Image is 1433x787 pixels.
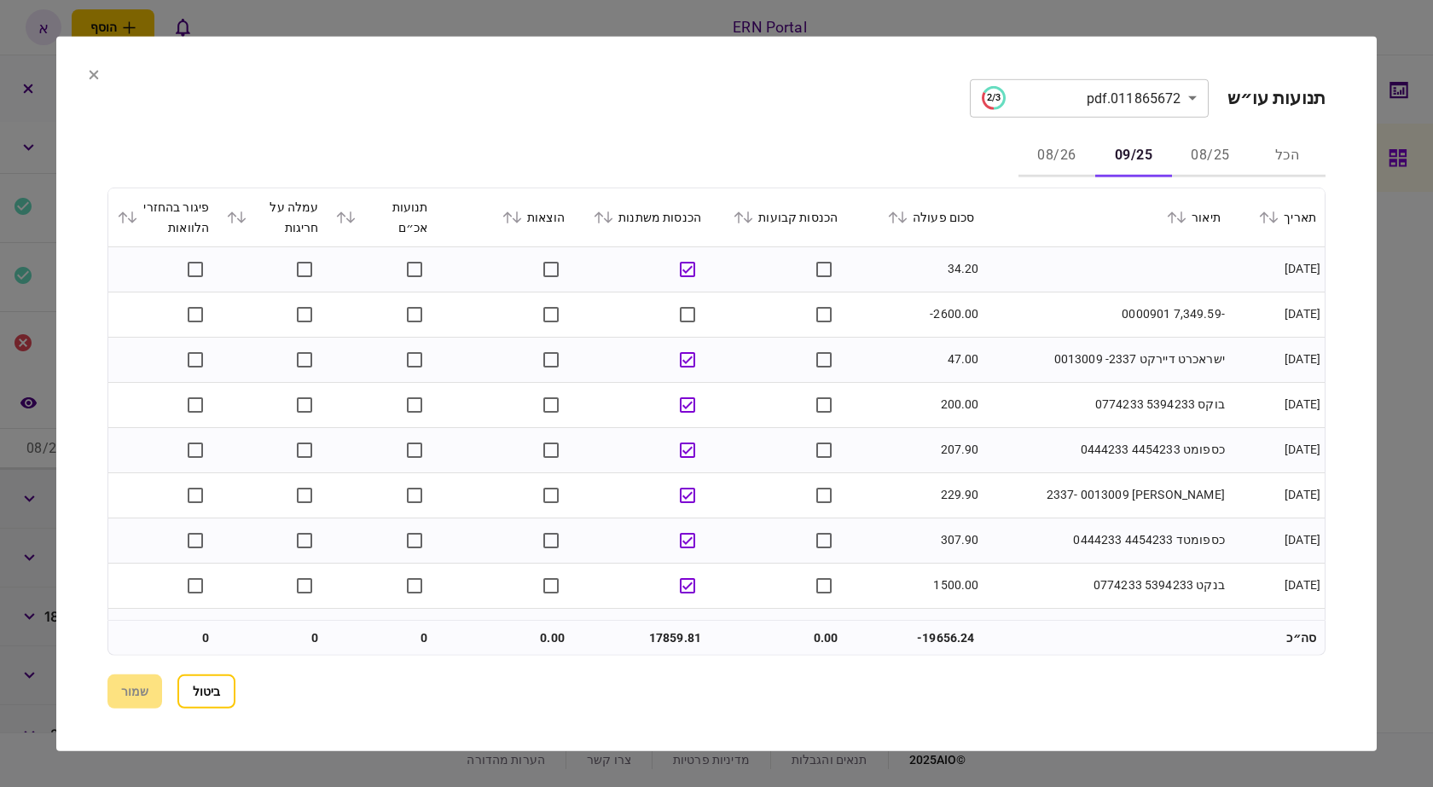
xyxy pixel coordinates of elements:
td: [DATE] [1229,246,1325,292]
td: 0.00 [437,621,573,655]
td: [PERSON_NAME] 2337- 0013009 [983,472,1228,518]
td: ישראכרט דיירקט 2337- 0013009 [983,337,1228,382]
td: 0 [108,621,218,655]
div: הכנסות משתנות [582,206,701,227]
td: -7,349.59 0000901 [983,292,1228,337]
button: 08/25 [1172,136,1249,176]
td: 229.90 [846,472,983,518]
div: סכום פעולה [855,206,974,227]
text: 2/3 [986,92,1000,103]
div: תיאור [991,206,1220,227]
td: [DATE] [1229,382,1325,427]
td: 116.91 [846,608,983,653]
td: [DATE] [1229,292,1325,337]
td: בנקט 5394233 0774233 [983,563,1228,608]
h2: תנועות עו״ש [1227,87,1326,108]
td: -2600.00 [846,292,983,337]
td: 307.90 [846,518,983,563]
td: [DATE] [1229,427,1325,472]
td: -19656.24 [846,621,983,655]
div: תאריך [1238,206,1316,227]
td: 1500.00 [846,563,983,608]
td: כספומטד 4454233 0444233 [983,518,1228,563]
td: [DATE] [1229,608,1325,653]
div: הוצאות [445,206,565,227]
div: הכנסות קבועות [718,206,838,227]
div: עמלה על חריגות [226,196,318,237]
td: 0.00 [710,621,846,655]
td: סה״כ [1229,621,1325,655]
div: 011865672.pdf [982,86,1181,110]
td: 0 [218,621,327,655]
div: פיגור בהחזרי הלוואות [117,196,209,237]
button: ביטול [177,674,235,709]
td: 17859.81 [573,621,710,655]
div: תנועות אכ״ם [335,196,427,237]
td: 200.00 [846,382,983,427]
td: [DATE] [1229,563,1325,608]
button: 09/25 [1095,136,1172,176]
td: 34.20 [846,246,983,292]
td: 0 [327,621,436,655]
button: 08/26 [1018,136,1095,176]
td: 207.90 [846,427,983,472]
button: הכל [1249,136,1326,176]
td: [DATE] [1229,472,1325,518]
td: בוקס 5394233 0774233 [983,382,1228,427]
td: 47.00 [846,337,983,382]
td: כספומט 4454233 0444233 [983,427,1228,472]
td: [DATE] [1229,337,1325,382]
td: ישראכרט דיירקט 2337- 0013009 [983,608,1228,653]
td: [DATE] [1229,518,1325,563]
